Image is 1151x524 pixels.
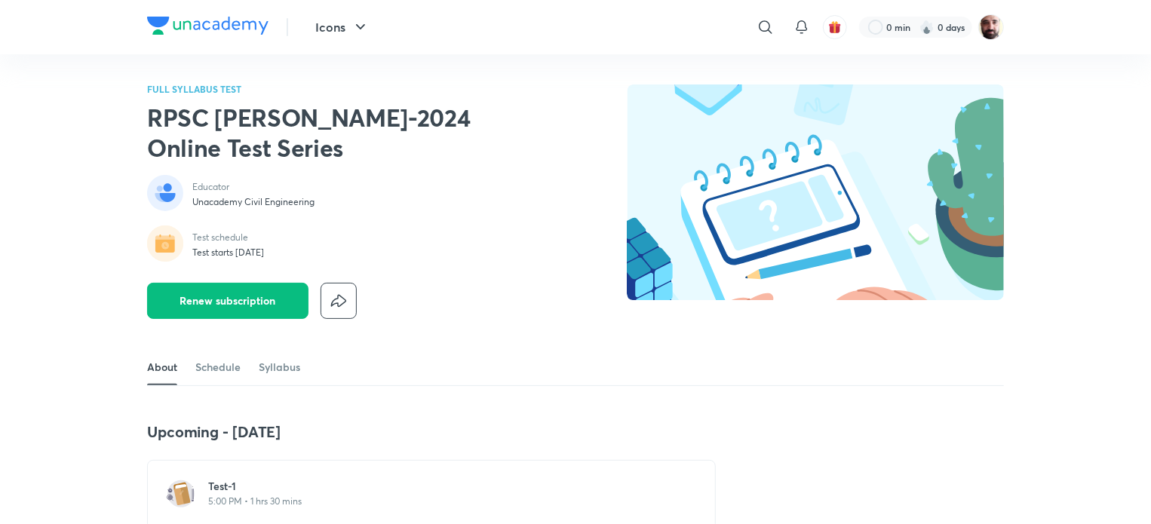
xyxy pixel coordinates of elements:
a: Syllabus [259,349,300,385]
p: Unacademy Civil Engineering [192,196,315,208]
p: 5:00 PM • 1 hrs 30 mins [208,495,673,507]
button: avatar [823,15,847,39]
span: Renew subscription [180,293,276,308]
button: Renew subscription [147,283,308,319]
h2: RPSC [PERSON_NAME]-2024 Online Test Series [147,103,533,163]
img: Devendra BHARDWAJ [978,14,1004,40]
img: streak [919,20,935,35]
img: Company Logo [147,17,269,35]
img: test [166,479,196,509]
h6: Test-1 [208,479,673,494]
p: Test schedule [192,231,264,244]
p: FULL SYLLABUS TEST [147,84,533,93]
a: Company Logo [147,17,269,38]
h4: Upcoming - [DATE] [147,422,716,442]
a: About [147,349,177,385]
a: Schedule [195,349,241,385]
img: avatar [828,20,842,34]
button: Icons [306,12,379,42]
p: Test starts [DATE] [192,247,264,259]
p: Educator [192,181,315,193]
